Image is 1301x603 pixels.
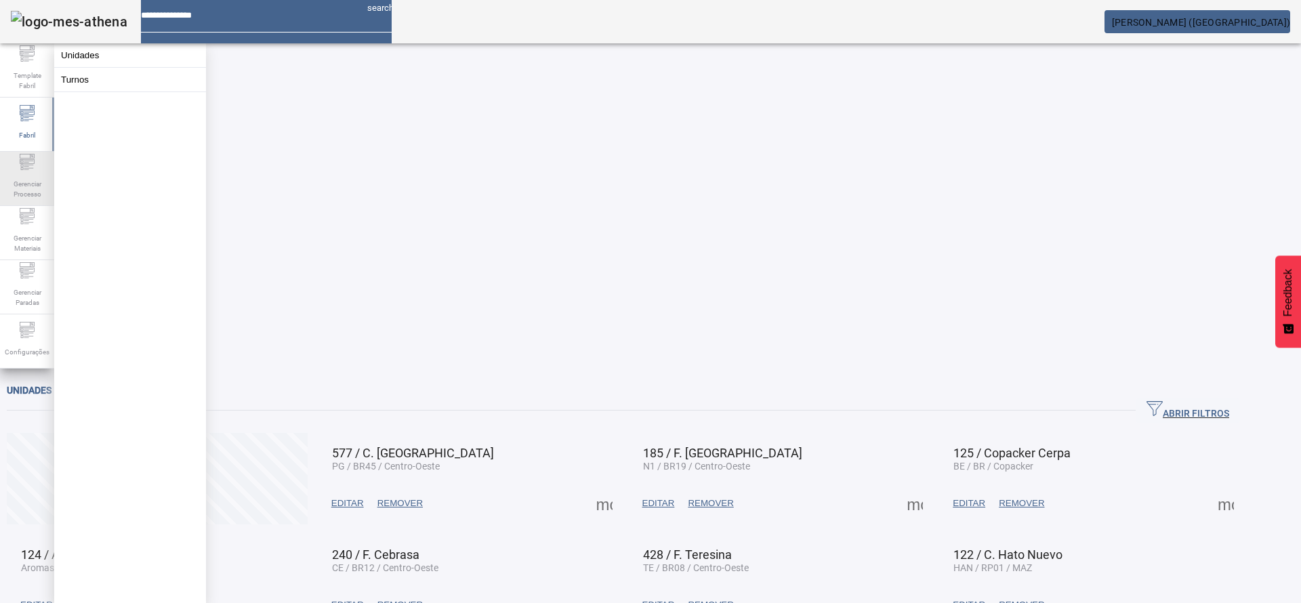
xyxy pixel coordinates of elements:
span: REMOVER [377,497,423,510]
button: REMOVER [681,491,740,516]
span: 577 / C. [GEOGRAPHIC_DATA] [332,446,494,460]
button: Mais [903,491,927,516]
span: Gerenciar Processo [7,175,47,203]
button: REMOVER [992,491,1051,516]
button: Turnos [54,68,206,91]
span: Template Fabril [7,66,47,95]
span: REMOVER [999,497,1044,510]
button: EDITAR [325,491,371,516]
span: 185 / F. [GEOGRAPHIC_DATA] [643,446,802,460]
span: [PERSON_NAME] ([GEOGRAPHIC_DATA]) [1112,17,1290,28]
span: Gerenciar Materiais [7,229,47,257]
span: 125 / Copacker Cerpa [953,446,1071,460]
span: TE / BR08 / Centro-Oeste [643,562,749,573]
span: EDITAR [331,497,364,510]
span: Gerenciar Paradas [7,283,47,312]
span: CE / BR12 / Centro-Oeste [332,562,438,573]
span: HAN / RP01 / MAZ [953,562,1032,573]
span: 124 / Aromas Verticalizadas [21,547,173,562]
button: ABRIR FILTROS [1136,398,1240,423]
img: logo-mes-athena [11,11,127,33]
span: Configurações [1,343,54,361]
button: Criar unidade [7,433,308,524]
button: Unidades [54,43,206,67]
button: Feedback - Mostrar pesquisa [1275,255,1301,348]
span: EDITAR [953,497,985,510]
span: 428 / F. Teresina [643,547,732,562]
span: EDITAR [642,497,675,510]
span: Feedback [1282,269,1294,316]
span: 122 / C. Hato Nuevo [953,547,1062,562]
span: REMOVER [688,497,733,510]
span: PG / BR45 / Centro-Oeste [332,461,440,472]
span: 240 / F. Cebrasa [332,547,419,562]
span: Unidades [7,385,51,396]
button: Mais [1214,491,1238,516]
button: EDITAR [636,491,682,516]
button: Mais [592,491,617,516]
span: Fabril [15,126,39,144]
button: REMOVER [371,491,430,516]
span: Aromas / BRV1 / Verticalizadas [21,562,154,573]
span: N1 / BR19 / Centro-Oeste [643,461,750,472]
span: ABRIR FILTROS [1147,400,1229,421]
span: BE / BR / Copacker [953,461,1033,472]
button: EDITAR [946,491,992,516]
